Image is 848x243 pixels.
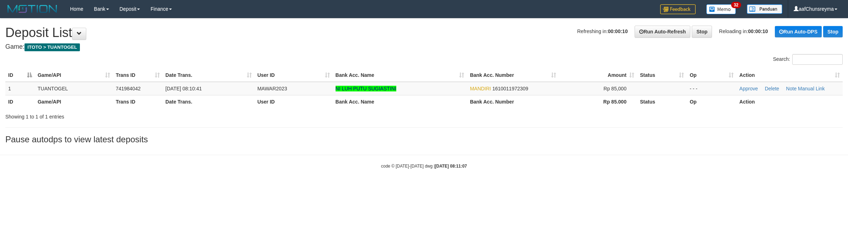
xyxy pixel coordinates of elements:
[798,86,825,91] a: Manual Link
[637,95,687,108] th: Status
[163,95,255,108] th: Date Trans.
[25,43,80,51] span: ITOTO > TUANTOGEL
[687,82,736,95] td: - - -
[692,26,712,38] a: Stop
[731,2,741,8] span: 32
[35,69,113,82] th: Game/API: activate to sort column ascending
[635,26,690,38] a: Run Auto-Refresh
[5,26,843,40] h1: Deposit List
[687,95,736,108] th: Op
[739,86,758,91] a: Approve
[467,69,559,82] th: Bank Acc. Number: activate to sort column ascending
[5,4,59,14] img: MOTION_logo.png
[257,86,287,91] span: MAWAR2023
[333,69,467,82] th: Bank Acc. Name: activate to sort column ascending
[165,86,202,91] span: [DATE] 08:10:41
[467,95,559,108] th: Bank Acc. Number
[5,95,35,108] th: ID
[5,110,348,120] div: Showing 1 to 1 of 1 entries
[35,82,113,95] td: TUANTOGEL
[747,4,782,14] img: panduan.png
[5,135,843,144] h3: Pause autodps to view latest deposits
[765,86,779,91] a: Delete
[775,26,822,37] a: Run Auto-DPS
[255,69,333,82] th: User ID: activate to sort column ascending
[5,43,843,51] h4: Game:
[113,69,163,82] th: Trans ID: activate to sort column ascending
[116,86,141,91] span: 741984042
[336,86,396,91] a: NI LUH PUTU SUGIASTINI
[381,164,467,169] small: code © [DATE]-[DATE] dwg |
[492,86,528,91] span: Copy 1610011972309 to clipboard
[470,86,491,91] span: MANDIRI
[748,28,768,34] strong: 00:00:10
[5,69,35,82] th: ID: activate to sort column descending
[608,28,628,34] strong: 00:00:10
[35,95,113,108] th: Game/API
[786,86,797,91] a: Note
[660,4,696,14] img: Feedback.jpg
[773,54,843,65] label: Search:
[255,95,333,108] th: User ID
[792,54,843,65] input: Search:
[637,69,687,82] th: Status: activate to sort column ascending
[113,95,163,108] th: Trans ID
[435,164,467,169] strong: [DATE] 08:11:07
[604,86,627,91] span: Rp 85,000
[559,69,637,82] th: Amount: activate to sort column ascending
[163,69,255,82] th: Date Trans.: activate to sort column ascending
[736,69,843,82] th: Action: activate to sort column ascending
[559,95,637,108] th: Rp 85.000
[333,95,467,108] th: Bank Acc. Name
[823,26,843,37] a: Stop
[577,28,627,34] span: Refreshing in:
[687,69,736,82] th: Op: activate to sort column ascending
[719,28,768,34] span: Reloading in:
[5,82,35,95] td: 1
[736,95,843,108] th: Action
[706,4,736,14] img: Button%20Memo.svg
